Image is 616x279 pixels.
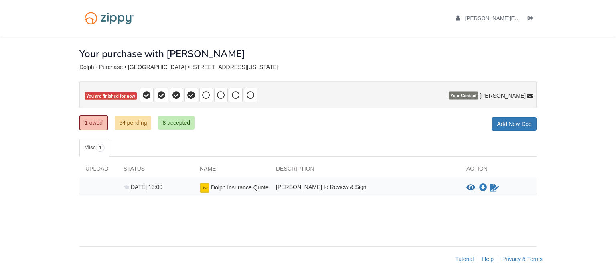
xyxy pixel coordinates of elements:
div: Description [270,165,460,177]
span: [PERSON_NAME] [480,92,526,100]
a: Sign Form [489,183,500,193]
a: 1 owed [79,115,108,130]
div: Dolph - Purchase • [GEOGRAPHIC_DATA] • [STREET_ADDRESS][US_STATE] [79,64,537,71]
h1: Your purchase with [PERSON_NAME] [79,49,245,59]
img: Ready for you to esign [200,183,209,193]
a: Tutorial [455,256,474,262]
span: Dolph Insurance Quote [211,184,269,191]
div: Upload [79,165,118,177]
a: Log out [528,15,537,23]
a: Privacy & Terms [502,256,543,262]
a: Add New Doc [492,117,537,131]
span: [DATE] 13:00 [124,184,162,190]
span: 1 [96,144,105,152]
a: Misc [79,139,109,157]
span: You are finished for now [85,92,137,100]
div: Name [194,165,270,177]
a: Help [482,256,494,262]
div: Action [460,165,537,177]
span: Your Contact [449,92,478,100]
img: Logo [79,8,139,29]
div: [PERSON_NAME] to Review & Sign [270,183,460,193]
a: Download Dolph Insurance Quote [479,185,487,191]
div: Status [118,165,194,177]
a: 54 pending [115,116,151,130]
a: 8 accepted [158,116,195,130]
button: View Dolph Insurance Quote [466,184,475,192]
